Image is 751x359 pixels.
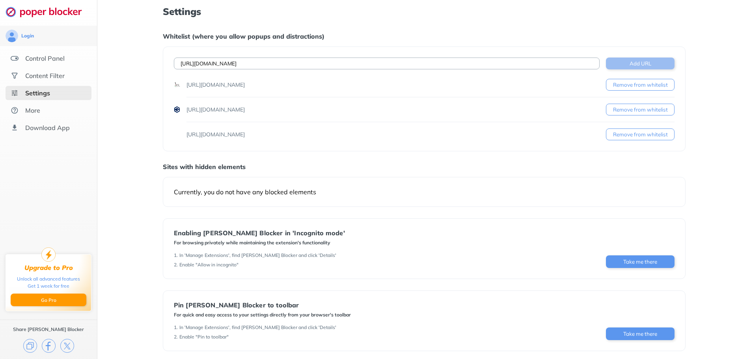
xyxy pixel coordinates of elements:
[174,229,345,236] div: Enabling [PERSON_NAME] Blocker in 'Incognito mode'
[174,252,178,259] div: 1 .
[25,106,40,114] div: More
[186,130,245,138] div: [URL][DOMAIN_NAME]
[11,124,19,132] img: download-app.svg
[24,264,73,272] div: Upgrade to Pro
[17,275,80,283] div: Unlock all advanced features
[42,339,56,353] img: facebook.svg
[606,327,675,340] button: Take me there
[606,58,675,69] button: Add URL
[179,252,336,259] div: In 'Manage Extensions', find [PERSON_NAME] Blocker and click 'Details'
[11,72,19,80] img: social.svg
[174,312,351,318] div: For quick and easy access to your settings directly from your browser's toolbar
[179,324,336,331] div: In 'Manage Extensions', find [PERSON_NAME] Blocker and click 'Details'
[606,255,675,268] button: Take me there
[606,79,675,91] button: Remove from whitelist
[25,89,50,97] div: Settings
[163,6,686,17] h1: Settings
[174,240,345,246] div: For browsing privately while maintaining the extension's functionality
[6,30,18,42] img: avatar.svg
[174,262,178,268] div: 2 .
[606,128,675,140] button: Remove from whitelist
[6,6,90,17] img: logo-webpage.svg
[163,163,686,171] div: Sites with hidden elements
[11,54,19,62] img: features.svg
[25,54,65,62] div: Control Panel
[28,283,69,290] div: Get 1 week for free
[11,294,86,306] button: Go Pro
[174,106,180,113] img: favicons
[174,58,600,69] input: Example: twitter.com
[25,124,70,132] div: Download App
[179,334,229,340] div: Enable "Pin to toolbar"
[163,32,686,40] div: Whitelist (where you allow popups and distractions)
[606,104,675,115] button: Remove from whitelist
[174,131,180,138] img: favicons
[13,326,84,333] div: Share [PERSON_NAME] Blocker
[174,324,178,331] div: 1 .
[174,334,178,340] div: 2 .
[174,188,675,196] div: Currently, you do not have any blocked elements
[186,81,245,89] div: [URL][DOMAIN_NAME]
[174,82,180,88] img: favicons
[174,301,351,309] div: Pin [PERSON_NAME] Blocker to toolbar
[23,339,37,353] img: copy.svg
[60,339,74,353] img: x.svg
[21,33,34,39] div: Login
[25,72,65,80] div: Content Filter
[186,106,245,113] div: [URL][DOMAIN_NAME]
[179,262,239,268] div: Enable "Allow in incognito"
[11,89,19,97] img: settings-selected.svg
[11,106,19,114] img: about.svg
[41,247,56,262] img: upgrade-to-pro.svg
